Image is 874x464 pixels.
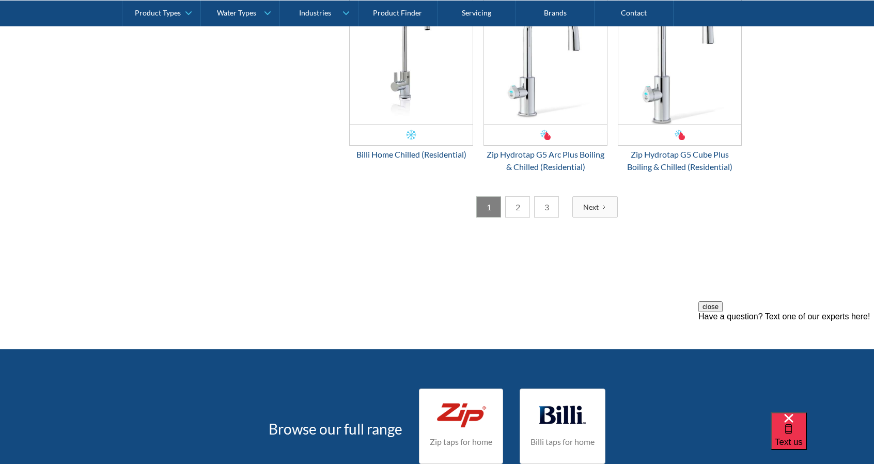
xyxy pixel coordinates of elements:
[618,148,742,173] div: Zip Hydrotap G5 Cube Plus Boiling & Chilled (Residential)
[520,389,605,464] a: Billi taps for home
[505,196,530,218] a: 2
[698,301,874,425] iframe: podium webchat widget prompt
[135,8,181,17] div: Product Types
[583,202,599,212] div: Next
[349,148,473,161] div: Billi Home Chilled (Residential)
[430,436,492,448] h4: Zip taps for home
[530,436,595,448] h4: Billi taps for home
[419,389,503,464] a: Zip taps for home
[771,412,874,464] iframe: podium webchat widget bubble
[299,8,331,17] div: Industries
[534,196,559,218] a: 3
[269,418,402,440] h3: Browse our full range
[572,196,618,218] a: Next Page
[217,8,256,17] div: Water Types
[349,196,742,218] div: List
[476,196,501,218] a: 1
[483,148,607,173] div: Zip Hydrotap G5 Arc Plus Boiling & Chilled (Residential)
